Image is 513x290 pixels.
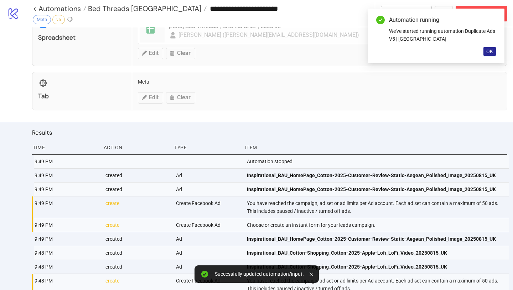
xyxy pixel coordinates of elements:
div: created [105,260,171,274]
div: 9:48 PM [34,260,100,274]
a: Inspirational_BAU_Cotton-Shopping_Cotton-2025-Apple-Lofi_LoFi_Video_20250815_UK [247,246,504,260]
div: create [105,196,171,218]
div: Successfully updated automation/input. [215,271,304,277]
div: Item [244,141,507,154]
div: Ad [175,246,241,260]
button: OK [483,47,496,56]
div: Type [173,141,239,154]
div: Meta [33,15,51,24]
a: Inspirational_BAU_HomePage_Cotton-2025-Customer-Review-Static-Aegean_Polished_Image_20250815_UK [247,169,504,182]
div: We've started running automation Duplicate Ads V5 | [GEOGRAPHIC_DATA] [389,27,496,43]
div: create [105,218,171,232]
div: 9:49 PM [34,232,100,246]
div: created [105,232,171,246]
div: Ad [175,169,241,182]
div: created [105,169,171,182]
span: Bed Threads [GEOGRAPHIC_DATA] [86,4,201,13]
div: Time [32,141,98,154]
div: Action [103,141,169,154]
div: 9:49 PM [34,169,100,182]
a: < Automations [33,5,86,12]
div: Automation stopped [246,155,509,168]
div: 9:49 PM [34,155,100,168]
div: Create Facebook Ad [175,196,241,218]
span: Inspirational_BAU_Cotton-Shopping_Cotton-2025-Apple-Lofi_LoFi_Video_20250815_UK [247,249,447,257]
div: Choose or create an instant form for your leads campaign. [246,218,509,232]
span: Inspirational_BAU_HomePage_Cotton-2025-Customer-Review-Static-Aegean_Polished_Image_20250815_UK [247,171,496,179]
div: 9:48 PM [34,246,100,260]
button: To Builder [381,6,432,21]
a: Inspirational_BAU_HomePage_Cotton-2025-Customer-Review-Static-Aegean_Polished_Image_20250815_UK [247,232,504,246]
button: ... [435,6,453,21]
span: Inspirational_BAU_Cotton-Shopping_Cotton-2025-Apple-Lofi_LoFi_Video_20250815_UK [247,263,447,271]
a: Inspirational_BAU_Cotton-Shopping_Cotton-2025-Apple-Lofi_LoFi_Video_20250815_UK [247,260,504,274]
span: Inspirational_BAU_HomePage_Cotton-2025-Customer-Review-Static-Aegean_Polished_Image_20250815_UK [247,185,496,193]
button: Abort Run [456,6,507,21]
div: 9:49 PM [34,218,100,232]
div: 9:49 PM [34,196,100,218]
a: Inspirational_BAU_HomePage_Cotton-2025-Customer-Review-Static-Aegean_Polished_Image_20250815_UK [247,182,504,196]
a: Bed Threads [GEOGRAPHIC_DATA] [86,5,207,12]
h2: Results [32,128,507,137]
div: v5 [52,15,65,24]
div: Ad [175,260,241,274]
div: You have reached the campaign, ad set or ad limits per Ad account. Each ad set can contain a maxi... [246,196,509,218]
div: 9:49 PM [34,182,100,196]
span: Inspirational_BAU_HomePage_Cotton-2025-Customer-Review-Static-Aegean_Polished_Image_20250815_UK [247,235,496,243]
span: OK [486,49,493,54]
div: created [105,182,171,196]
div: Ad [175,232,241,246]
span: check-circle [376,16,385,24]
div: Create Facebook Ad [175,218,241,232]
div: created [105,246,171,260]
div: Automation running [389,16,496,24]
div: Ad [175,182,241,196]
